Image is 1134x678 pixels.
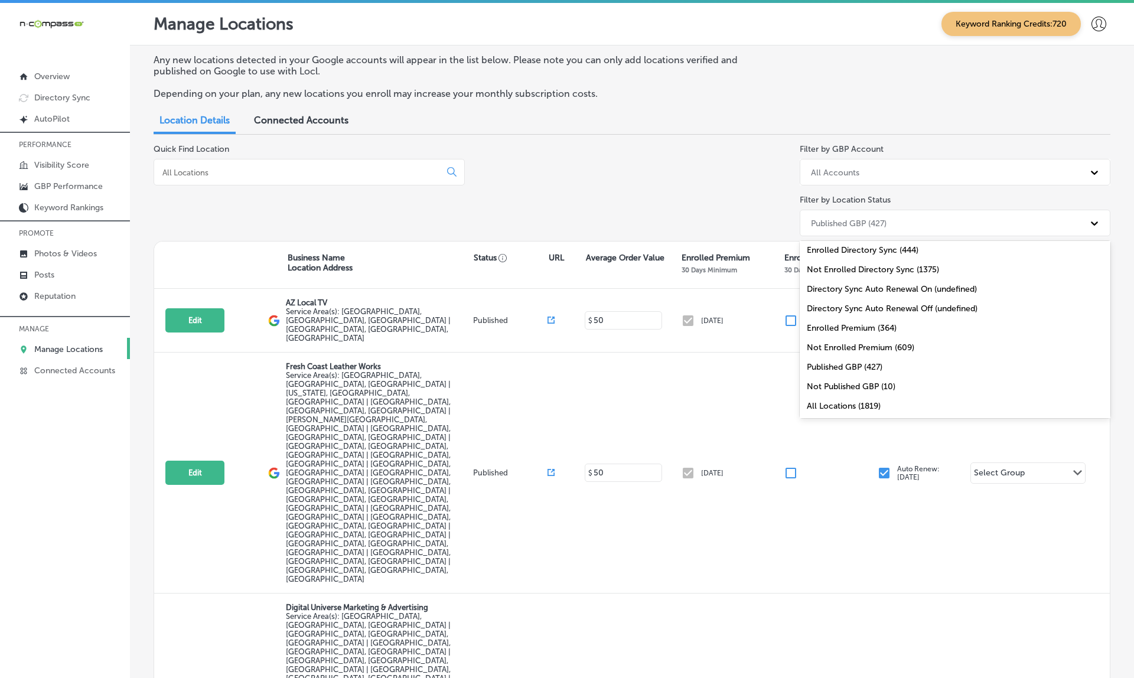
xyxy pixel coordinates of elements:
[682,266,737,274] p: 30 Days Minimum
[34,270,54,280] p: Posts
[154,14,294,34] p: Manage Locations
[254,115,348,126] span: Connected Accounts
[701,317,724,325] p: [DATE]
[286,298,470,307] p: AZ Local TV
[473,316,548,325] p: Published
[34,291,76,301] p: Reputation
[588,317,592,325] p: $
[34,71,70,82] p: Overview
[154,54,775,77] p: Any new locations detected in your Google accounts will appear in the list below. Please note you...
[286,307,451,343] span: Mesa, AZ, USA | Phoenix, AZ, USA
[34,181,103,191] p: GBP Performance
[474,253,548,263] p: Status
[800,144,884,154] label: Filter by GBP Account
[800,318,1111,338] div: Enrolled Premium (364)
[800,299,1111,318] div: Directory Sync Auto Renewal Off (undefined)
[784,253,854,263] p: Enrolled AutoPilot
[473,468,548,477] p: Published
[34,114,70,124] p: AutoPilot
[800,260,1111,279] div: Not Enrolled Directory Sync (1375)
[941,12,1081,36] span: Keyword Ranking Credits: 720
[34,93,90,103] p: Directory Sync
[897,465,940,481] p: Auto Renew: [DATE]
[34,366,115,376] p: Connected Accounts
[811,167,859,177] div: All Accounts
[34,249,97,259] p: Photos & Videos
[800,396,1111,416] div: All Locations (1819)
[286,362,470,371] p: Fresh Coast Leather Works
[288,253,353,273] p: Business Name Location Address
[549,253,564,263] p: URL
[784,266,840,274] p: 30 Days Minimum
[811,218,887,228] div: Published GBP (427)
[268,315,280,327] img: logo
[161,167,438,178] input: All Locations
[34,203,103,213] p: Keyword Rankings
[154,144,229,154] label: Quick Find Location
[800,357,1111,377] div: Published GBP (427)
[800,377,1111,396] div: Not Published GBP (10)
[34,344,103,354] p: Manage Locations
[165,308,224,333] button: Edit
[682,253,750,263] p: Enrolled Premium
[800,195,891,205] label: Filter by Location Status
[800,338,1111,357] div: Not Enrolled Premium (609)
[588,469,592,477] p: $
[268,467,280,479] img: logo
[159,115,230,126] span: Location Details
[701,469,724,477] p: [DATE]
[974,468,1025,481] div: Select Group
[154,88,775,99] p: Depending on your plan, any new locations you enroll may increase your monthly subscription costs.
[800,240,1111,260] div: Enrolled Directory Sync (444)
[34,160,89,170] p: Visibility Score
[19,18,84,30] img: 660ab0bf-5cc7-4cb8-ba1c-48b5ae0f18e60NCTV_CLogo_TV_Black_-500x88.png
[286,603,470,612] p: Digital Universe Marketing & Advertising
[586,253,664,263] p: Average Order Value
[165,461,224,485] button: Edit
[286,371,451,584] span: Walker, MI, USA | Wyoming, MI, USA | Kentwood, MI, USA | Dorr, MI 49323, USA | Grandville, MI, US...
[800,279,1111,299] div: Directory Sync Auto Renewal On (undefined)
